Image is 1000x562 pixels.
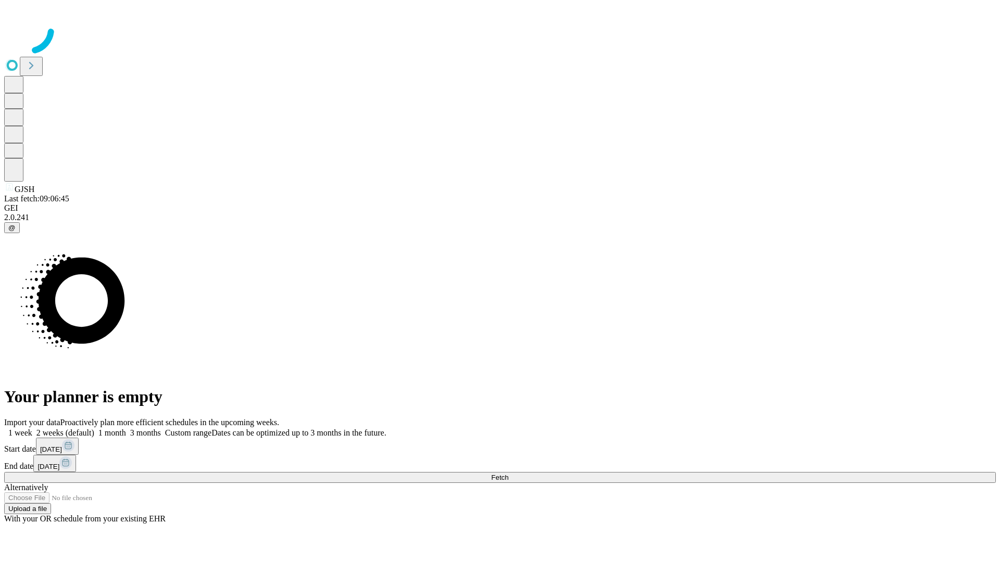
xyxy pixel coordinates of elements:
[4,514,166,523] span: With your OR schedule from your existing EHR
[8,428,32,437] span: 1 week
[130,428,161,437] span: 3 months
[36,428,94,437] span: 2 weeks (default)
[165,428,211,437] span: Custom range
[211,428,386,437] span: Dates can be optimized up to 3 months in the future.
[40,445,62,453] span: [DATE]
[4,222,20,233] button: @
[4,203,996,213] div: GEI
[98,428,126,437] span: 1 month
[4,194,69,203] span: Last fetch: 09:06:45
[4,472,996,483] button: Fetch
[60,418,279,427] span: Proactively plan more efficient schedules in the upcoming weeks.
[491,474,508,481] span: Fetch
[4,387,996,406] h1: Your planner is empty
[4,455,996,472] div: End date
[36,438,79,455] button: [DATE]
[37,463,59,470] span: [DATE]
[4,213,996,222] div: 2.0.241
[8,224,16,232] span: @
[4,418,60,427] span: Import your data
[15,185,34,194] span: GJSH
[4,483,48,492] span: Alternatively
[33,455,76,472] button: [DATE]
[4,503,51,514] button: Upload a file
[4,438,996,455] div: Start date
